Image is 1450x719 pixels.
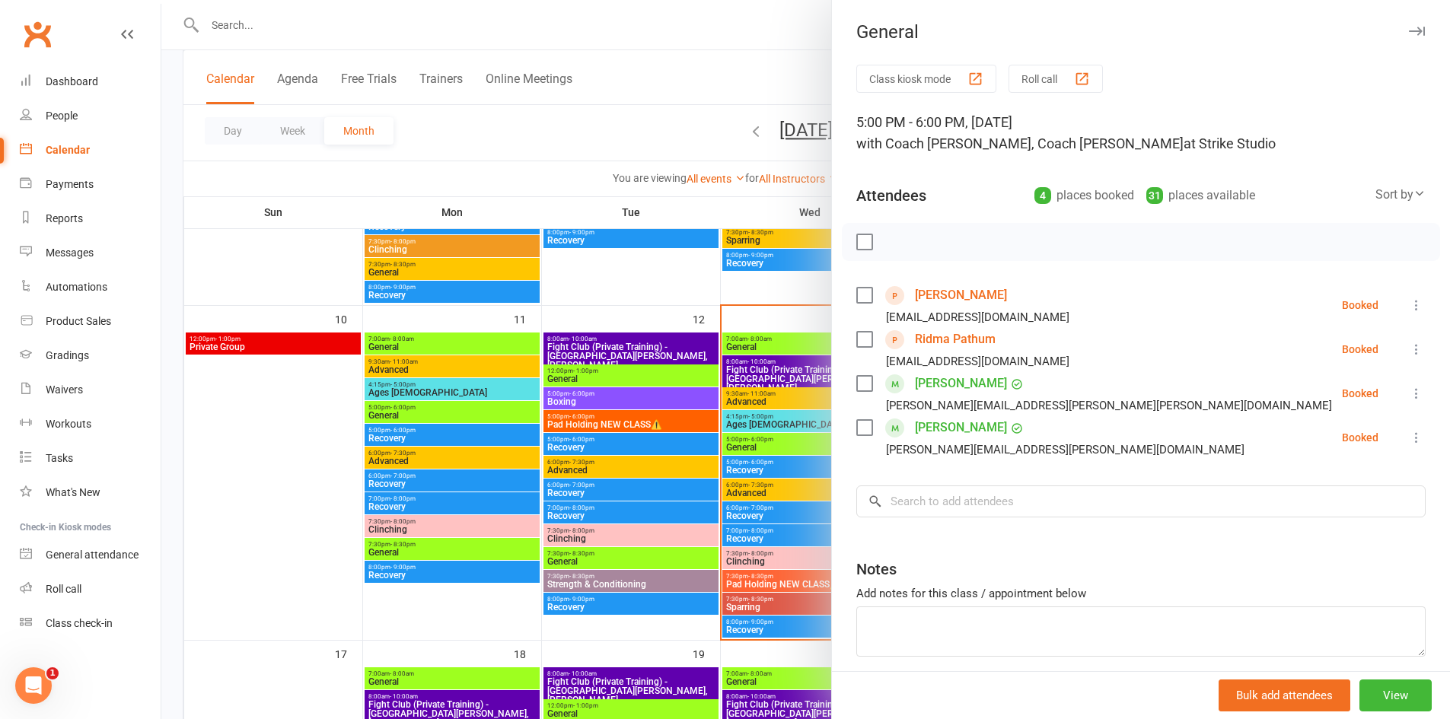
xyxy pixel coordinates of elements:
a: [PERSON_NAME] [915,415,1007,440]
button: Bulk add attendees [1219,679,1350,711]
a: Tasks [20,441,161,476]
button: View [1359,679,1432,711]
a: General attendance kiosk mode [20,538,161,572]
a: [PERSON_NAME] [915,371,1007,396]
span: with Coach [PERSON_NAME], Coach [PERSON_NAME] [856,135,1184,151]
a: Waivers [20,373,161,407]
button: Class kiosk mode [856,65,996,93]
button: Roll call [1009,65,1103,93]
a: Workouts [20,407,161,441]
div: Workouts [46,418,91,430]
div: Booked [1342,432,1378,443]
div: Roll call [46,583,81,595]
a: Gradings [20,339,161,373]
div: [EMAIL_ADDRESS][DOMAIN_NAME] [886,307,1069,327]
div: Waivers [46,383,83,396]
div: places booked [1034,185,1134,206]
div: Product Sales [46,315,111,327]
div: 31 [1146,187,1163,204]
a: People [20,99,161,133]
a: Product Sales [20,304,161,339]
a: Calendar [20,133,161,167]
div: 4 [1034,187,1051,204]
div: Tasks [46,452,73,464]
span: 1 [46,667,59,679]
div: What's New [46,486,100,498]
a: [PERSON_NAME] [915,283,1007,307]
a: Class kiosk mode [20,606,161,641]
a: Clubworx [18,15,56,53]
div: Gradings [46,349,89,361]
div: People [46,110,78,122]
div: places available [1146,185,1255,206]
a: Roll call [20,572,161,606]
div: Booked [1342,300,1378,310]
div: [EMAIL_ADDRESS][DOMAIN_NAME] [886,352,1069,371]
div: Class check-in [46,617,113,629]
div: Reports [46,212,83,224]
a: Payments [20,167,161,202]
div: Attendees [856,185,926,206]
a: What's New [20,476,161,510]
div: Booked [1342,344,1378,355]
div: Automations [46,281,107,293]
a: Automations [20,270,161,304]
div: Notes [856,558,897,580]
div: [PERSON_NAME][EMAIL_ADDRESS][PERSON_NAME][PERSON_NAME][DOMAIN_NAME] [886,396,1332,415]
div: Payments [46,178,94,190]
div: Messages [46,247,94,259]
a: Dashboard [20,65,161,99]
div: Booked [1342,388,1378,399]
a: Reports [20,202,161,236]
iframe: Intercom live chat [15,667,52,704]
div: General [832,21,1450,43]
div: Add notes for this class / appointment below [856,584,1426,603]
a: Ridma Pathum [915,327,996,352]
div: [PERSON_NAME][EMAIL_ADDRESS][PERSON_NAME][DOMAIN_NAME] [886,440,1244,460]
input: Search to add attendees [856,485,1426,517]
div: Dashboard [46,75,98,87]
a: Messages [20,236,161,270]
div: Sort by [1375,185,1426,205]
div: General attendance [46,549,139,561]
div: Calendar [46,144,90,156]
div: 5:00 PM - 6:00 PM, [DATE] [856,112,1426,154]
span: at Strike Studio [1184,135,1276,151]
